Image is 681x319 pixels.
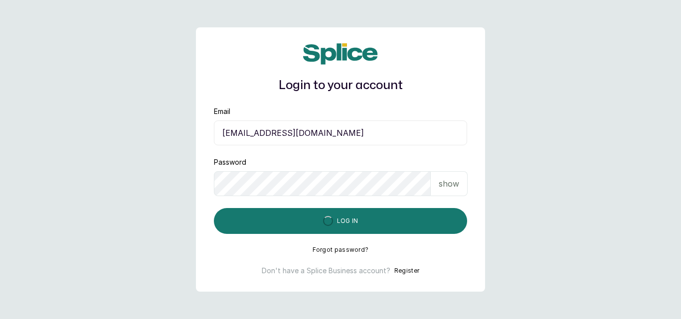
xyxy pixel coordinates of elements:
button: Log in [214,208,467,234]
h1: Login to your account [214,77,467,95]
p: Don't have a Splice Business account? [262,266,390,276]
p: show [439,178,459,190]
input: email@acme.com [214,120,467,145]
button: Register [394,266,419,276]
label: Password [214,157,246,167]
label: Email [214,106,230,116]
button: Forgot password? [313,246,369,254]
